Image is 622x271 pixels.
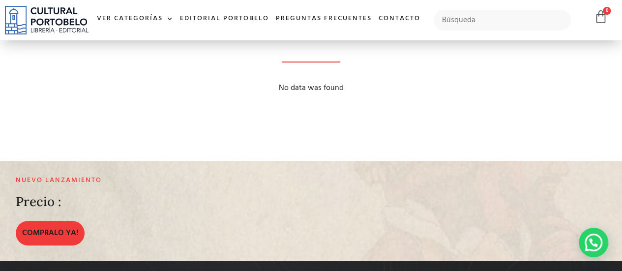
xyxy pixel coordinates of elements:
a: Preguntas frecuentes [272,8,375,30]
a: Ver Categorías [93,8,177,30]
a: Editorial Portobelo [177,8,272,30]
span: COMPRALO YA! [22,227,78,239]
h2: Nuevo lanzamiento [16,177,409,185]
input: Búsqueda [434,10,571,30]
div: No data was found [18,82,604,94]
a: Contacto [375,8,424,30]
a: 0 [594,10,608,24]
a: COMPRALO YA! [16,221,85,245]
span: 0 [603,7,611,15]
h2: Descubre nuevos libros todos los días [18,16,604,42]
h2: Precio : [16,195,61,209]
div: Contactar por WhatsApp [579,228,608,257]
